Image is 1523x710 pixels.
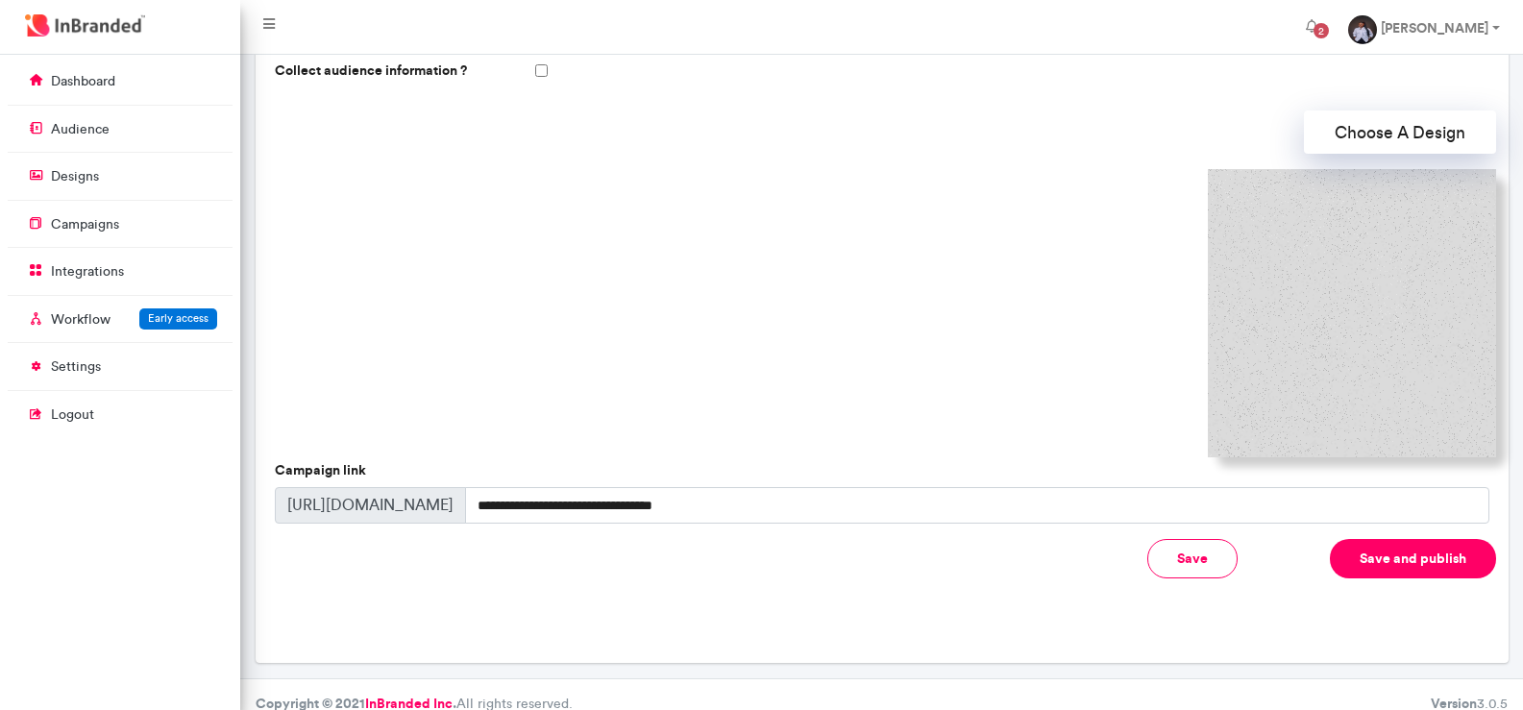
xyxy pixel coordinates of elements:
[1442,633,1504,691] iframe: chat widget
[148,311,209,325] span: Early access
[51,167,99,186] p: designs
[51,215,119,234] p: campaigns
[1208,169,1496,457] img: design
[8,253,233,289] a: integrations
[1333,8,1515,46] a: [PERSON_NAME]
[8,206,233,242] a: campaigns
[51,405,94,425] p: logout
[1290,8,1333,46] button: 2
[1304,110,1496,154] button: Choose A Design
[8,301,233,337] a: WorkflowEarly access
[51,262,124,282] p: integrations
[1314,23,1329,38] span: 2
[8,158,233,194] a: designs
[275,461,366,480] label: Campaign link
[8,62,233,99] a: dashboard
[8,110,233,147] a: audience
[275,487,466,524] span: [URL][DOMAIN_NAME]
[1381,19,1488,37] strong: [PERSON_NAME]
[20,10,150,41] img: InBranded Logo
[267,55,474,88] label: Collect audience information ?
[51,120,110,139] p: audience
[1330,539,1496,578] button: Save and publish
[1147,539,1238,578] button: Save
[1348,15,1377,44] img: profile dp
[51,310,111,330] p: Workflow
[8,348,233,384] a: settings
[51,72,115,91] p: dashboard
[51,357,101,377] p: settings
